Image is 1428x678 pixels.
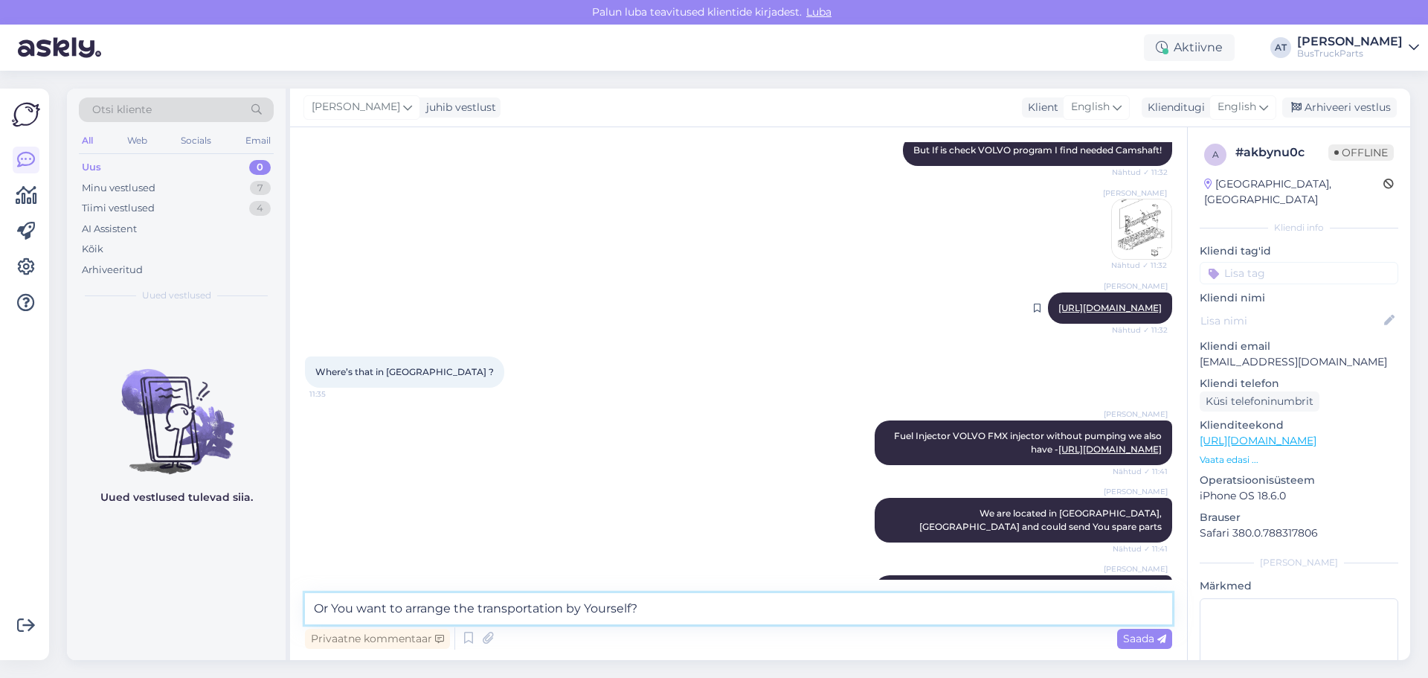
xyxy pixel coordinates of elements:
span: a [1212,149,1219,160]
span: Nähtud ✓ 11:32 [1111,260,1167,271]
span: Nähtud ✓ 11:41 [1112,466,1168,477]
div: Aktiivne [1144,34,1235,61]
div: Minu vestlused [82,181,155,196]
div: [PERSON_NAME] [1297,36,1403,48]
span: Nähtud ✓ 11:32 [1112,324,1168,336]
div: Privaatne kommentaar [305,629,450,649]
div: Arhiveeri vestlus [1282,97,1397,118]
div: 4 [249,201,271,216]
input: Lisa nimi [1200,313,1381,329]
a: [URL][DOMAIN_NAME] [1058,302,1162,313]
div: juhib vestlust [420,100,496,115]
div: Web [124,131,150,150]
span: Nähtud ✓ 11:41 [1112,543,1168,554]
span: Saada [1123,632,1166,645]
div: # akbynu0c [1235,144,1328,161]
span: Uued vestlused [142,289,211,302]
p: Uued vestlused tulevad siia. [100,490,253,505]
div: Arhiveeritud [82,263,143,278]
span: Nähtud ✓ 11:32 [1112,167,1168,178]
div: AT [1270,37,1291,58]
div: Klienditugi [1142,100,1205,115]
span: Luba [802,5,836,19]
p: Brauser [1200,510,1398,525]
p: [EMAIL_ADDRESS][DOMAIN_NAME] [1200,354,1398,370]
span: Where’s that in [GEOGRAPHIC_DATA] ? [315,366,494,377]
span: We are located in [GEOGRAPHIC_DATA], [GEOGRAPHIC_DATA] and could send You spare parts [919,508,1164,532]
img: Askly Logo [12,100,40,129]
span: English [1218,99,1256,115]
div: Email [242,131,274,150]
input: Lisa tag [1200,262,1398,284]
span: Fuel Injector VOLVO FMX injector without pumping we also have - [894,430,1164,455]
img: No chats [67,342,286,476]
p: Kliendi telefon [1200,376,1398,391]
span: [PERSON_NAME] [1104,486,1168,497]
span: [PERSON_NAME] [1104,281,1168,292]
div: [GEOGRAPHIC_DATA], [GEOGRAPHIC_DATA] [1204,176,1383,208]
span: [PERSON_NAME] [1104,563,1168,575]
div: Kõik [82,242,103,257]
p: Klienditeekond [1200,418,1398,433]
div: BusTruckParts [1297,48,1403,60]
div: [PERSON_NAME] [1200,556,1398,569]
div: 7 [250,181,271,196]
div: Klient [1022,100,1058,115]
p: Safari 380.0.788317806 [1200,525,1398,541]
div: Kliendi info [1200,221,1398,234]
img: Attachment [1112,199,1171,259]
p: Kliendi email [1200,339,1398,354]
a: [PERSON_NAME]BusTruckParts [1297,36,1419,60]
div: Socials [178,131,214,150]
span: Otsi kliente [92,102,152,118]
p: Märkmed [1200,578,1398,594]
span: 11:35 [309,388,365,400]
span: But If is check VOLVO program I find needed Camshaft! [913,144,1162,156]
div: Tiimi vestlused [82,201,155,216]
div: AI Assistent [82,222,137,237]
p: Kliendi nimi [1200,290,1398,306]
span: [PERSON_NAME] [1104,409,1168,420]
span: [PERSON_NAME] [1103,188,1167,199]
p: Kliendi tag'id [1200,243,1398,259]
div: 0 [249,160,271,175]
div: Küsi telefoninumbrit [1200,391,1319,412]
a: [URL][DOMAIN_NAME] [1200,434,1316,447]
span: English [1071,99,1110,115]
p: Operatsioonisüsteem [1200,473,1398,488]
span: Offline [1328,144,1394,161]
p: iPhone OS 18.6.0 [1200,488,1398,504]
a: [URL][DOMAIN_NAME] [1058,444,1162,455]
div: Uus [82,160,101,175]
span: [PERSON_NAME] [312,99,400,115]
div: All [79,131,96,150]
p: Vaata edasi ... [1200,453,1398,467]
